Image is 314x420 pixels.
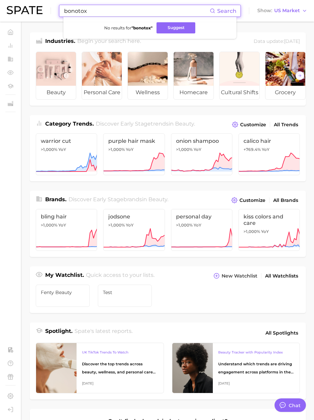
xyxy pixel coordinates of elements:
span: wellness [128,86,168,99]
a: personal care [82,52,122,100]
img: SPATE [7,6,42,14]
div: Beauty Tracker with Popularity Index [218,348,294,357]
span: grocery [265,86,305,99]
h2: Spate's latest reports. [75,327,133,339]
a: grocery [265,52,306,100]
span: >1,000% [41,147,57,152]
span: >1,000% [108,222,125,228]
input: Search here for a brand, industry, or ingredient [63,5,210,17]
span: All Brands [273,198,298,203]
span: personal day [176,213,227,220]
span: >1,000% [176,147,193,152]
h1: Industries. [45,37,75,46]
span: purple hair mask [108,138,160,144]
div: [DATE] [82,379,158,388]
button: Customize [230,120,268,129]
a: Test [98,285,152,307]
span: Discover Early Stage trends in . [96,121,195,127]
span: kiss colors and care [244,213,295,226]
button: Customize [230,195,267,205]
h1: My Watchlist. [45,271,84,281]
span: Test [103,290,147,295]
span: beauty [175,121,194,127]
a: cultural shifts [219,52,260,100]
span: No results for [104,25,152,30]
span: YoY [262,147,269,152]
a: personal day>1,000% YoY [171,209,232,251]
span: Fenty Beauty [41,290,85,295]
span: Discover Early Stage brands in . [68,196,168,203]
span: YoY [58,222,66,228]
a: jodsone>1,000% YoY [103,209,165,251]
span: Category Trends . [45,121,94,127]
span: US Market [274,9,300,12]
a: All Brands [272,196,300,205]
span: homecare [174,86,213,99]
span: bling hair [41,213,92,220]
span: calico hair [244,138,295,144]
span: cultural shifts [220,86,259,99]
button: Scroll Right [295,71,304,80]
span: jodsone [108,213,160,220]
span: beauty [148,196,167,203]
h2: Quick access to your lists. [86,271,154,281]
span: >1,000% [108,147,125,152]
a: UK TikTok Trends To WatchDiscover the top trends across beauty, wellness, and personal care on Ti... [36,343,164,393]
span: Brands . [45,196,66,203]
span: YoY [261,229,269,234]
button: Suggest [156,22,195,33]
a: All Trends [272,120,300,129]
span: +769.4% [244,147,261,152]
button: New Watchlist [212,271,259,281]
span: YoY [194,147,201,152]
span: personal care [82,86,122,99]
a: onion shampoo>1,000% YoY [171,133,232,175]
div: [DATE] [218,379,294,388]
div: Data update: [DATE] [254,37,300,46]
span: Customize [239,198,265,203]
span: New Watchlist [222,273,257,279]
strong: " bonotox " [132,25,152,30]
span: All Watchlists [265,273,298,279]
span: >1,000% [41,222,57,228]
span: onion shampoo [176,138,227,144]
span: YoY [58,147,66,152]
a: calico hair+769.4% YoY [238,133,300,175]
a: homecare [173,52,214,100]
span: All Spotlights [265,329,298,337]
span: warrior cut [41,138,92,144]
a: bling hair>1,000% YoY [36,209,97,251]
span: >1,000% [176,222,193,228]
a: Log out. Currently logged in with e-mail yumi.toki@spate.nyc. [5,404,16,415]
span: Search [217,8,236,14]
h1: Spotlight. [45,327,73,339]
h2: Begin your search here. [77,37,141,46]
a: All Watchlists [263,271,300,281]
span: >1,000% [244,229,260,234]
span: YoY [126,222,134,228]
span: All Trends [274,122,298,128]
a: warrior cut>1,000% YoY [36,133,97,175]
a: Fenty Beauty [36,285,90,307]
div: Discover the top trends across beauty, wellness, and personal care on TikTok [GEOGRAPHIC_DATA]. [82,360,158,376]
a: All Spotlights [264,327,300,339]
span: Customize [240,122,266,128]
div: UK TikTok Trends To Watch [82,348,158,357]
a: Beauty Tracker with Popularity IndexUnderstand which trends are driving engagement across platfor... [172,343,300,393]
div: Understand which trends are driving engagement across platforms in the skin, hair, makeup, and fr... [218,360,294,376]
button: ShowUS Market [256,6,309,15]
span: Show [257,9,272,12]
span: YoY [126,147,134,152]
a: kiss colors and care>1,000% YoY [238,209,300,251]
span: YoY [194,222,201,228]
a: purple hair mask>1,000% YoY [103,133,165,175]
a: wellness [127,52,168,100]
span: beauty [36,86,76,99]
a: beauty [36,52,76,100]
